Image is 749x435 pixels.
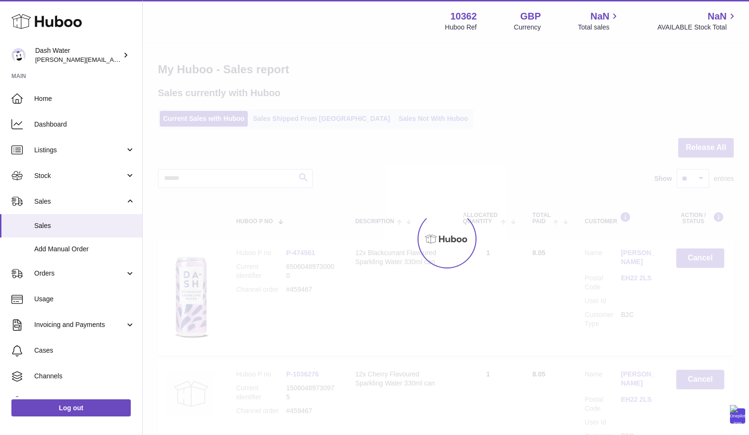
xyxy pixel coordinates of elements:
[34,120,135,129] span: Dashboard
[35,56,191,63] span: [PERSON_NAME][EMAIL_ADDRESS][DOMAIN_NAME]
[34,245,135,254] span: Add Manual Order
[34,94,135,103] span: Home
[34,269,125,278] span: Orders
[578,23,620,32] span: Total sales
[514,23,541,32] div: Currency
[445,23,477,32] div: Huboo Ref
[450,10,477,23] strong: 10362
[708,10,727,23] span: NaN
[34,295,135,304] span: Usage
[34,372,135,381] span: Channels
[657,10,738,32] a: NaN AVAILABLE Stock Total
[34,171,125,180] span: Stock
[34,197,125,206] span: Sales
[35,46,121,64] div: Dash Water
[34,346,135,355] span: Cases
[520,10,541,23] strong: GBP
[590,10,609,23] span: NaN
[11,48,26,62] img: james@dash-water.com
[578,10,620,32] a: NaN Total sales
[657,23,738,32] span: AVAILABLE Stock Total
[34,221,135,230] span: Sales
[11,399,131,416] a: Log out
[34,146,125,155] span: Listings
[34,320,125,329] span: Invoicing and Payments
